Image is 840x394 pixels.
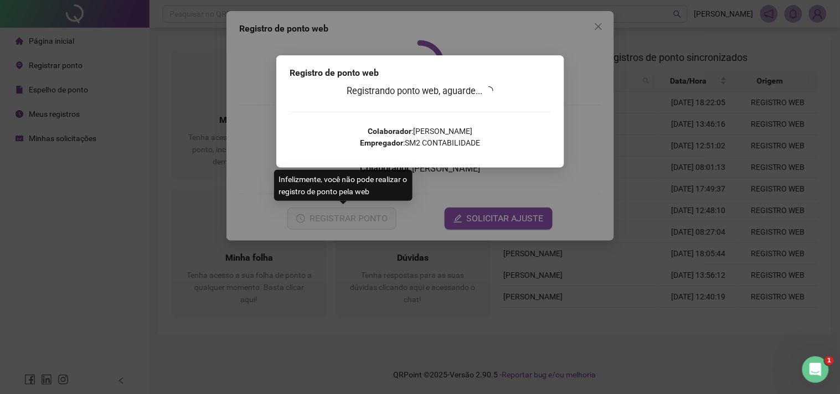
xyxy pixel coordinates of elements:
[360,138,403,147] strong: Empregador
[483,85,494,96] span: loading
[290,84,551,98] h3: Registrando ponto web, aguarde...
[802,356,829,383] iframe: Intercom live chat
[290,126,551,149] p: : [PERSON_NAME] : SM2 CONTABILIDADE
[368,127,411,136] strong: Colaborador
[290,66,551,80] div: Registro de ponto web
[825,356,834,365] span: 1
[274,170,413,201] div: Infelizmente, você não pode realizar o registro de ponto pela web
